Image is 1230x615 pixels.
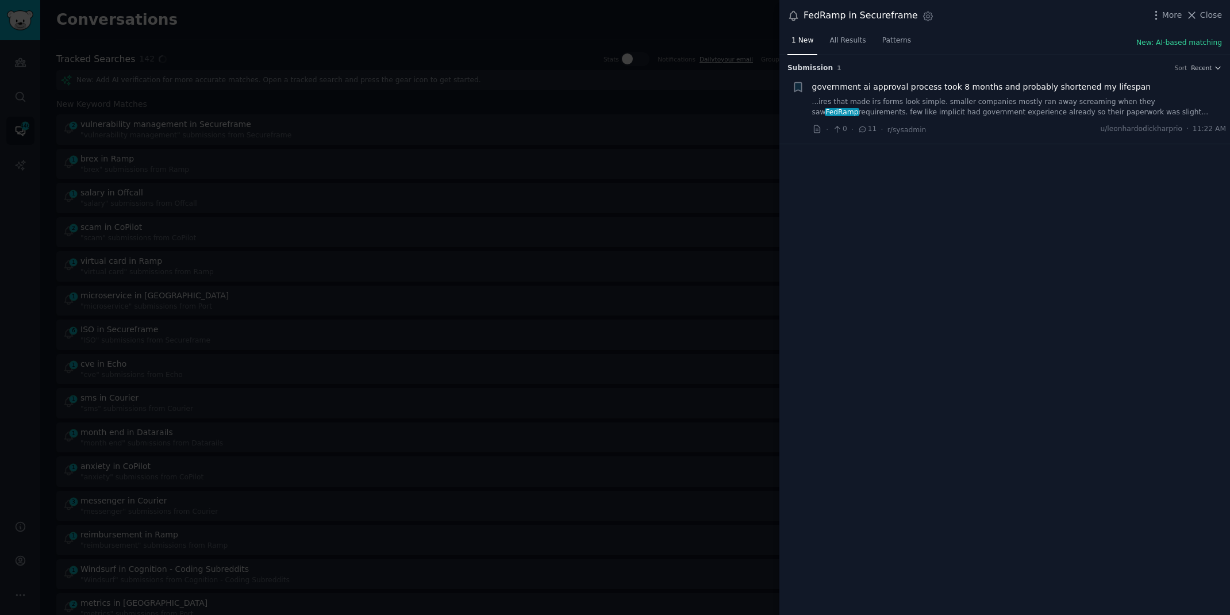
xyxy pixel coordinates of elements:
[1186,124,1189,134] span: ·
[1162,9,1182,21] span: More
[829,36,866,46] span: All Results
[1191,64,1212,72] span: Recent
[1175,64,1187,72] div: Sort
[878,32,915,55] a: Patterns
[1191,64,1222,72] button: Recent
[837,64,841,71] span: 1
[1150,9,1182,21] button: More
[832,124,847,134] span: 0
[851,124,854,136] span: ·
[1136,38,1222,48] button: New: AI-based matching
[825,32,870,55] a: All Results
[1193,124,1226,134] span: 11:22 AM
[887,126,927,134] span: r/sysadmin
[826,124,828,136] span: ·
[1200,9,1222,21] span: Close
[812,97,1227,117] a: ...ires that made irs forms look simple. smaller companies mostly ran away screaming when they sa...
[858,124,877,134] span: 11
[881,124,883,136] span: ·
[787,63,833,74] span: Submission
[882,36,911,46] span: Patterns
[1100,124,1182,134] span: u/leonhardodickharprio
[804,9,918,23] div: FedRamp in Secureframe
[825,108,860,116] span: FedRamp
[812,81,1151,93] a: government ai approval process took 8 months and probably shortened my lifespan
[791,36,813,46] span: 1 New
[1186,9,1222,21] button: Close
[787,32,817,55] a: 1 New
